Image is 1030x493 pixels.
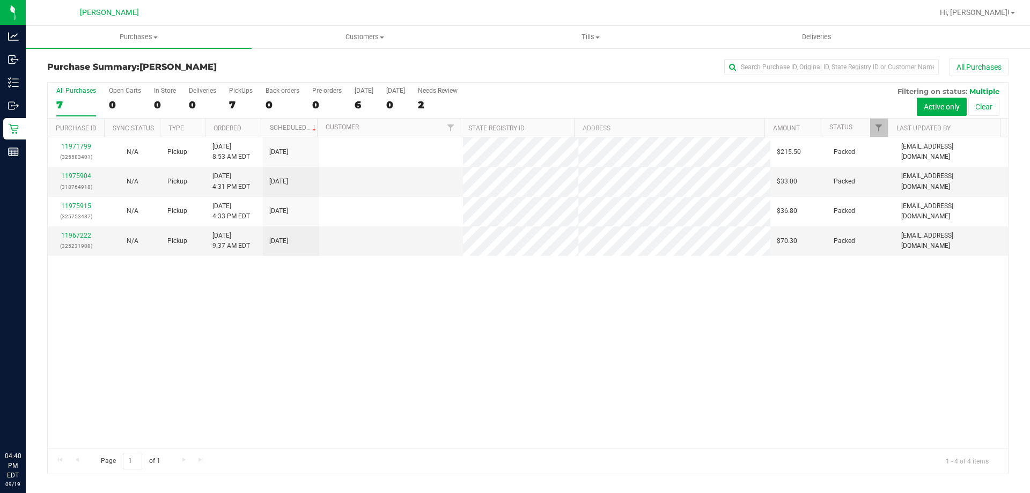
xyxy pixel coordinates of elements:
[724,59,939,75] input: Search Purchase ID, Original ID, State Registry ID or Customer Name...
[386,99,405,111] div: 0
[167,236,187,246] span: Pickup
[901,231,1002,251] span: [EMAIL_ADDRESS][DOMAIN_NAME]
[168,124,184,132] a: Type
[777,147,801,157] span: $215.50
[937,453,997,469] span: 1 - 4 of 4 items
[829,123,852,131] a: Status
[266,99,299,111] div: 0
[61,172,91,180] a: 11975904
[269,147,288,157] span: [DATE]
[54,152,98,162] p: (325583401)
[11,407,43,439] iframe: Resource center
[468,124,525,132] a: State Registry ID
[8,77,19,88] inline-svg: Inventory
[950,58,1009,76] button: All Purchases
[386,87,405,94] div: [DATE]
[54,241,98,251] p: (325231908)
[212,142,250,162] span: [DATE] 8:53 AM EDT
[56,124,97,132] a: Purchase ID
[154,99,176,111] div: 0
[355,99,373,111] div: 6
[252,32,477,42] span: Customers
[478,32,703,42] span: Tills
[901,201,1002,222] span: [EMAIL_ADDRESS][DOMAIN_NAME]
[127,236,138,246] button: N/A
[312,99,342,111] div: 0
[127,176,138,187] button: N/A
[940,8,1010,17] span: Hi, [PERSON_NAME]!
[5,480,21,488] p: 09/19
[574,119,764,137] th: Address
[901,171,1002,192] span: [EMAIL_ADDRESS][DOMAIN_NAME]
[139,62,217,72] span: [PERSON_NAME]
[897,87,967,95] span: Filtering on status:
[127,178,138,185] span: Not Applicable
[870,119,888,137] a: Filter
[127,206,138,216] button: N/A
[127,147,138,157] button: N/A
[312,87,342,94] div: Pre-orders
[777,176,797,187] span: $33.00
[167,176,187,187] span: Pickup
[189,99,216,111] div: 0
[418,99,458,111] div: 2
[61,143,91,150] a: 11971799
[127,207,138,215] span: Not Applicable
[477,26,703,48] a: Tills
[266,87,299,94] div: Back-orders
[252,26,477,48] a: Customers
[92,453,169,469] span: Page of 1
[229,87,253,94] div: PickUps
[154,87,176,94] div: In Store
[773,124,800,132] a: Amount
[109,87,141,94] div: Open Carts
[269,236,288,246] span: [DATE]
[270,124,319,131] a: Scheduled
[8,146,19,157] inline-svg: Reports
[113,124,154,132] a: Sync Status
[167,206,187,216] span: Pickup
[834,236,855,246] span: Packed
[355,87,373,94] div: [DATE]
[56,99,96,111] div: 7
[214,124,241,132] a: Ordered
[189,87,216,94] div: Deliveries
[8,100,19,111] inline-svg: Outbound
[229,99,253,111] div: 7
[127,148,138,156] span: Not Applicable
[61,232,91,239] a: 11967222
[834,206,855,216] span: Packed
[788,32,846,42] span: Deliveries
[8,31,19,42] inline-svg: Analytics
[269,206,288,216] span: [DATE]
[54,182,98,192] p: (318764918)
[80,8,139,17] span: [PERSON_NAME]
[56,87,96,94] div: All Purchases
[442,119,460,137] a: Filter
[26,32,252,42] span: Purchases
[167,147,187,157] span: Pickup
[8,54,19,65] inline-svg: Inbound
[777,206,797,216] span: $36.80
[61,202,91,210] a: 11975915
[212,201,250,222] span: [DATE] 4:33 PM EDT
[896,124,951,132] a: Last Updated By
[123,453,142,469] input: 1
[326,123,359,131] a: Customer
[54,211,98,222] p: (325753487)
[901,142,1002,162] span: [EMAIL_ADDRESS][DOMAIN_NAME]
[777,236,797,246] span: $70.30
[127,237,138,245] span: Not Applicable
[47,62,367,72] h3: Purchase Summary:
[968,98,999,116] button: Clear
[26,26,252,48] a: Purchases
[5,451,21,480] p: 04:40 PM EDT
[269,176,288,187] span: [DATE]
[212,171,250,192] span: [DATE] 4:31 PM EDT
[917,98,967,116] button: Active only
[109,99,141,111] div: 0
[969,87,999,95] span: Multiple
[212,231,250,251] span: [DATE] 9:37 AM EDT
[8,123,19,134] inline-svg: Retail
[704,26,930,48] a: Deliveries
